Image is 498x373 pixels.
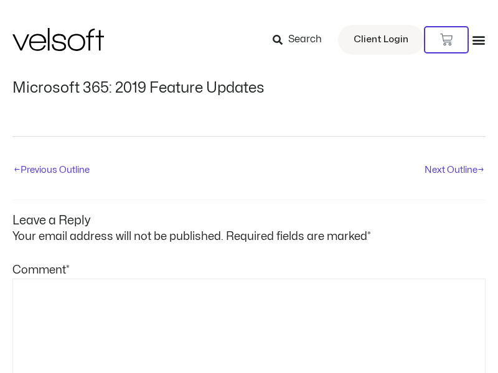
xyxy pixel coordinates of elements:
[12,28,104,51] img: Velsoft Training Materials
[12,265,70,275] label: Comment
[288,32,322,48] span: Search
[338,25,424,55] a: Client Login
[477,165,484,174] span: →
[12,231,223,242] span: Your email address will not be published.
[12,136,486,183] nav: Post navigation
[14,160,90,182] a: ←Previous Outline
[12,80,486,97] h1: Microsoft 365: 2019 Feature Updates
[354,32,408,48] span: Client Login
[472,33,486,47] div: Menu Toggle
[226,231,371,242] span: Required fields are marked
[12,200,486,228] h3: Leave a Reply
[14,165,21,174] span: ←
[273,29,331,50] a: Search
[425,160,484,182] a: Next Outline→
